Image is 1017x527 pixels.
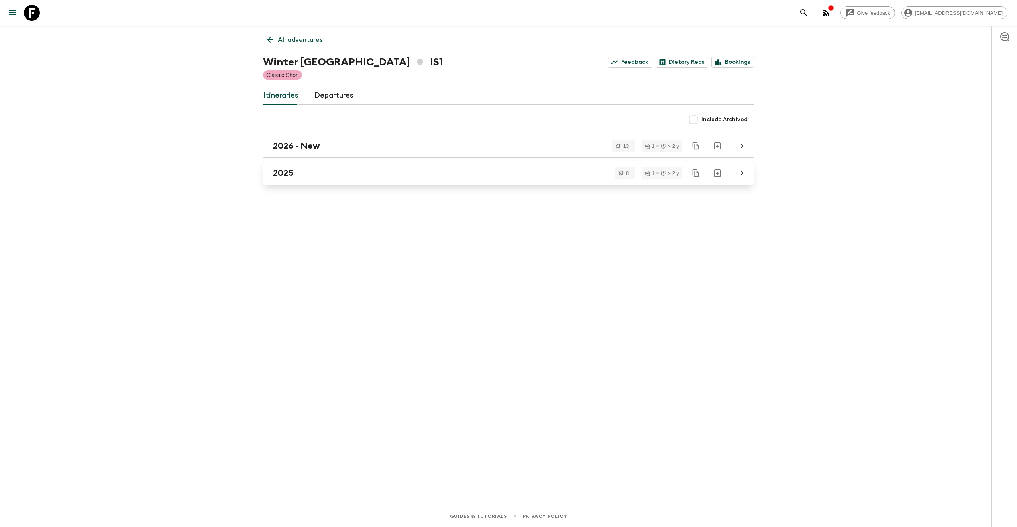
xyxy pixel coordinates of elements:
a: Give feedback [840,6,895,19]
h2: 2026 - New [273,141,320,151]
span: 8 [621,171,634,176]
a: Dietary Reqs [656,57,708,68]
a: 2025 [263,161,754,185]
a: Bookings [711,57,754,68]
a: Privacy Policy [523,512,567,521]
button: Archive [709,165,725,181]
a: Departures [314,86,353,105]
button: Archive [709,138,725,154]
a: Feedback [608,57,652,68]
div: > 2 y [661,171,679,176]
a: All adventures [263,32,327,48]
h1: Winter [GEOGRAPHIC_DATA] IS1 [263,54,443,70]
h2: 2025 [273,168,293,178]
div: > 2 y [661,144,679,149]
button: menu [5,5,21,21]
a: Guides & Tutorials [450,512,507,521]
div: 1 [645,171,654,176]
a: 2026 - New [263,134,754,158]
span: Give feedback [853,10,895,16]
div: 1 [645,144,654,149]
span: [EMAIL_ADDRESS][DOMAIN_NAME] [911,10,1007,16]
a: Itineraries [263,86,298,105]
button: Duplicate [689,166,703,180]
span: Include Archived [701,116,748,124]
span: 13 [618,144,634,149]
button: Duplicate [689,139,703,153]
p: All adventures [278,35,322,45]
button: search adventures [796,5,812,21]
div: [EMAIL_ADDRESS][DOMAIN_NAME] [901,6,1007,19]
p: Classic Short [266,71,299,79]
